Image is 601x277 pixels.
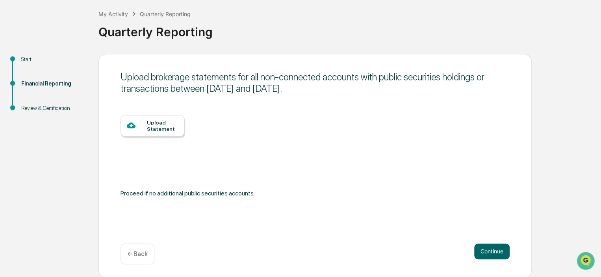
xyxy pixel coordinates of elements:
[21,104,86,112] div: Review & Certification
[121,71,510,94] div: Upload brokerage statements for all non-connected accounts with public securities holdings or tra...
[8,100,14,106] div: 🖐️
[8,60,22,74] img: 1746055101610-c473b297-6a78-478c-a979-82029cc54cd1
[474,244,510,259] button: Continue
[140,11,191,17] div: Quarterly Reporting
[21,80,86,88] div: Financial Reporting
[147,119,178,132] div: Upload Statement
[98,19,597,39] div: Quarterly Reporting
[54,96,101,110] a: 🗄️Attestations
[16,99,51,107] span: Preclearance
[8,115,14,121] div: 🔎
[65,99,98,107] span: Attestations
[21,55,86,63] div: Start
[27,60,129,68] div: Start new chat
[98,11,128,17] div: My Activity
[78,134,95,139] span: Pylon
[57,100,63,106] div: 🗄️
[27,68,100,74] div: We're available if you need us!
[121,188,510,199] div: Proceed if no additional public securities accounts.
[5,111,53,125] a: 🔎Data Lookup
[576,251,597,272] iframe: Open customer support
[16,114,50,122] span: Data Lookup
[5,96,54,110] a: 🖐️Preclearance
[127,250,148,258] p: ← Back
[134,63,143,72] button: Start new chat
[8,17,143,29] p: How can we help?
[56,133,95,139] a: Powered byPylon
